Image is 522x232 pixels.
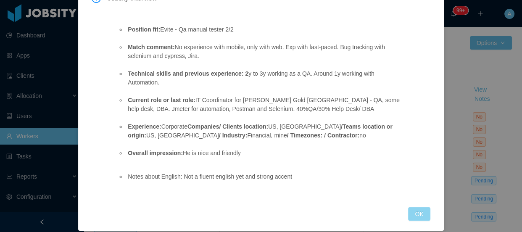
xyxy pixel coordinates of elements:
strong: Overall impression: [128,150,183,156]
strong: Position fit: [128,26,160,33]
li: He is nice and friendly [126,149,406,158]
li: Corporate US, [GEOGRAPHIC_DATA] US, [GEOGRAPHIC_DATA] Financial, mine no [126,122,406,140]
strong: Current role or last role: [128,97,195,103]
strong: Clients location: [222,123,268,130]
li: IT Coordinator for [PERSON_NAME] Gold [GEOGRAPHIC_DATA] - QA, some help desk, DBA. Jmeter for aut... [126,96,406,113]
strong: Experience: [128,123,161,130]
li: Evite - Qa manual tester 2/2 [126,25,406,34]
strong: /Teams location or origin: [128,123,392,139]
li: No experience with mobile, only with web. Exp with fast-paced. Bug tracking with selenium and cyp... [126,43,406,61]
strong: / Timezones: / Contractor: [287,132,359,139]
strong: / Industry: [219,132,248,139]
strong: Match comment: [128,44,174,50]
strong: Companies/ [187,123,221,130]
button: OK [408,207,430,221]
li: y to 3y working as a QA. Around 1y working with Automation. [126,69,406,87]
strong: Technical skills and previous experience: 2 [128,70,248,77]
li: Notes about English: Not a fluent english yet and strong accent [126,172,406,181]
